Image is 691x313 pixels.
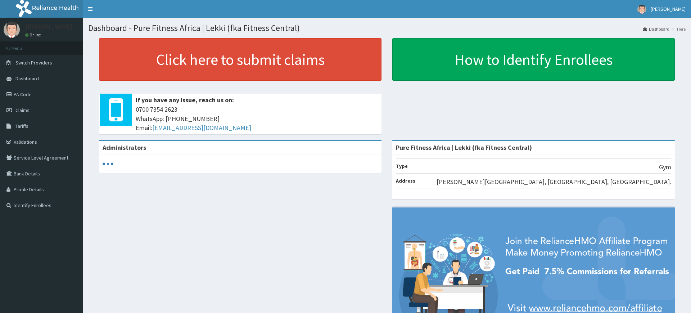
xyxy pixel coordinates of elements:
p: [PERSON_NAME][GEOGRAPHIC_DATA], [GEOGRAPHIC_DATA], [GEOGRAPHIC_DATA]. [437,177,671,187]
span: Tariffs [15,123,28,129]
a: Online [25,32,42,37]
span: Switch Providers [15,59,52,66]
p: Gym [659,162,671,172]
b: Administrators [103,143,146,152]
h1: Dashboard - Pure Fitness Africa | Lekki (fka Fitness Central) [88,23,686,33]
span: Dashboard [15,75,39,82]
span: 0700 7354 2623 WhatsApp: [PHONE_NUMBER] Email: [136,105,378,133]
b: Address [396,178,415,184]
img: User Image [4,22,20,38]
strong: Pure Fitness Africa | Lekki (fka Fitness Central) [396,143,532,152]
img: User Image [637,5,646,14]
b: If you have any issue, reach us on: [136,96,234,104]
li: Here [670,26,686,32]
a: Click here to submit claims [99,38,381,81]
a: Dashboard [643,26,669,32]
svg: audio-loading [103,158,113,169]
a: How to Identify Enrollees [392,38,675,81]
span: Claims [15,107,30,113]
a: [EMAIL_ADDRESS][DOMAIN_NAME] [152,124,251,132]
b: Type [396,163,408,169]
p: [PERSON_NAME] [25,23,72,30]
span: [PERSON_NAME] [651,6,686,12]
